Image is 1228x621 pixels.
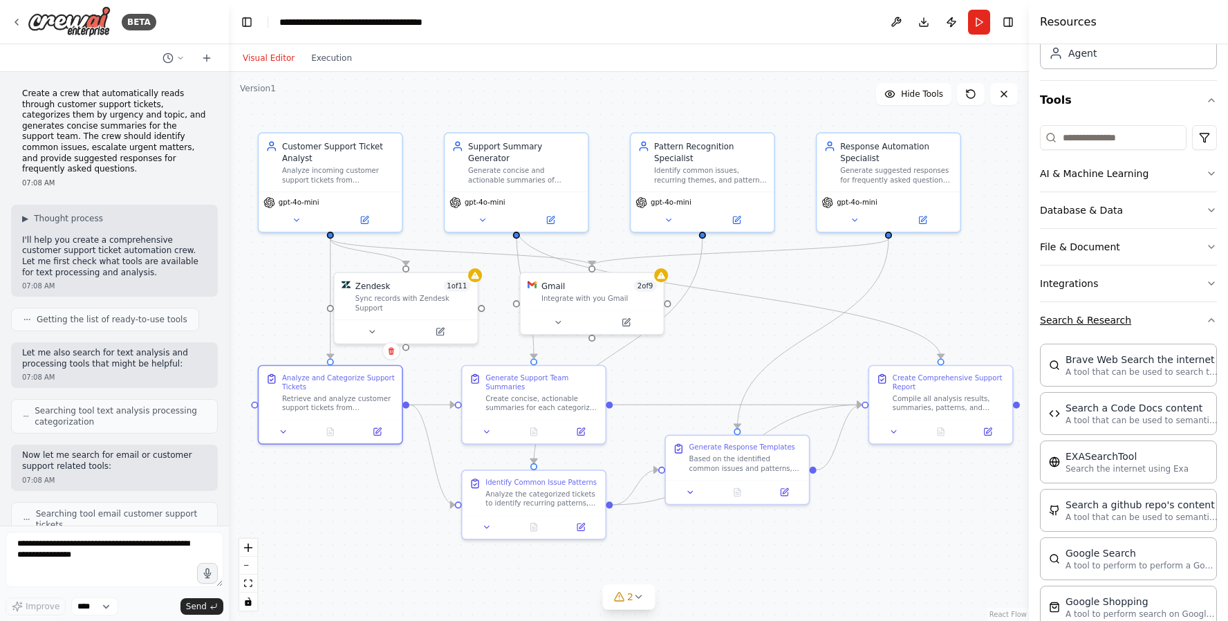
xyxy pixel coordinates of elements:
p: A tool to perform to perform a Google search with a search_query. [1066,560,1218,571]
g: Edge from cc68174e-c545-4142-8558-b6840a0ec783 to f1506513-2b50-417c-8295-cd942d9bd912 [817,399,862,476]
button: No output available [713,485,762,499]
g: Edge from 2536f478-a947-4f7a-b7a7-3037eaa8de20 to b90130a4-32d4-4ff1-8ca9-300fb4289faa [586,239,895,266]
button: Execution [303,50,360,66]
div: Gmail [541,280,565,292]
div: Pattern Recognition Specialist [654,140,767,164]
div: Generate Support Team Summaries [485,373,598,391]
div: Identify common issues, recurring themes, and patterns across customer support tickets from {time... [654,166,767,185]
div: Google Shopping [1066,595,1218,609]
div: Analyze and Categorize Support Tickets [282,373,395,391]
div: Support Summary Generator [468,140,581,164]
a: React Flow attribution [989,611,1027,618]
p: A tool that can be used to semantic search a query from a Code Docs content. [1066,415,1218,426]
button: No output available [306,425,355,438]
div: Search a Code Docs content [1066,401,1218,415]
div: Identify Common Issue Patterns [485,478,597,487]
button: Click to speak your automation idea [197,563,218,584]
div: Create concise, actionable summaries for each categorized ticket that support agents and managers... [485,394,598,413]
div: 07:08 AM [22,178,207,188]
button: toggle interactivity [239,593,257,611]
div: 07:08 AM [22,372,207,382]
g: Edge from 9bc8eed5-7661-4a4c-957e-959df8233700 to d8282be7-e6e8-4a1f-822a-b495304981c6 [409,399,455,411]
span: Searching tool text analysis processing categorization [35,405,206,427]
div: Zendesk [355,280,390,292]
span: gpt-4o-mini [279,198,319,207]
span: Getting the list of ready-to-use tools [37,314,187,325]
g: Edge from 596635a3-1257-4fdb-9b1f-dd8d34d0651c to f1506513-2b50-417c-8295-cd942d9bd912 [510,227,947,358]
div: Google Search [1066,546,1218,560]
div: Generate suggested responses for frequently asked questions and common support scenarios. Create ... [840,166,953,185]
button: AI & Machine Learning [1040,156,1217,192]
g: Edge from 2536f478-a947-4f7a-b7a7-3037eaa8de20 to cc68174e-c545-4142-8558-b6840a0ec783 [732,239,894,428]
button: ▶Thought process [22,213,103,224]
p: A tool to perform search on Google shopping with a search_query. [1066,609,1218,620]
div: Based on the identified common issues and patterns, create suggested response templates for frequ... [689,454,802,473]
button: Open in side panel [561,425,601,438]
g: Edge from cc4090e0-0878-40b5-82e1-ec52d7f4b3cf to c7dfb586-3fed-453a-b7b5-9a21c84064d4 [528,239,709,463]
button: Open in side panel [968,425,1008,438]
button: No output available [509,520,558,534]
button: File & Document [1040,229,1217,265]
span: Send [186,601,207,612]
p: A tool that can be used to search the internet with a search_query. [1066,367,1218,378]
g: Edge from c7dfb586-3fed-453a-b7b5-9a21c84064d4 to cc68174e-c545-4142-8558-b6840a0ec783 [613,464,658,510]
button: Tools [1040,81,1217,120]
button: Hide Tools [876,83,951,105]
p: Search the internet using Exa [1066,463,1189,474]
button: Open in side panel [890,213,956,227]
g: Edge from 00eedd85-bef7-484e-b250-0f45f08fa123 to 9bc8eed5-7661-4a4c-957e-959df8233700 [324,239,336,358]
button: zoom in [239,539,257,557]
button: Integrations [1040,266,1217,302]
span: gpt-4o-mini [837,198,877,207]
button: Send [180,598,223,615]
div: Response Automation Specialist [840,140,953,164]
button: Open in side panel [357,425,398,438]
span: gpt-4o-mini [651,198,691,207]
p: Let me also search for text analysis and processing tools that might be helpful: [22,348,207,369]
button: Open in side panel [517,213,583,227]
span: ▶ [22,213,28,224]
div: EXASearchTool [1066,449,1189,463]
span: 2 [627,590,633,604]
button: Open in side panel [704,213,770,227]
img: BraveSearchTool [1049,360,1060,371]
g: Edge from 00eedd85-bef7-484e-b250-0f45f08fa123 to b90130a4-32d4-4ff1-8ca9-300fb4289faa [324,239,597,266]
div: Pattern Recognition SpecialistIdentify common issues, recurring themes, and patterns across custo... [630,132,775,232]
button: No output available [509,425,558,438]
button: Open in side panel [407,325,473,339]
img: SerpApiGoogleShoppingTool [1049,602,1060,613]
div: BETA [122,14,156,30]
img: SerpApiGoogleSearchTool [1049,553,1060,564]
img: EXASearchTool [1049,456,1060,467]
img: CodeDocsSearchTool [1049,408,1060,419]
div: Generate Response TemplatesBased on the identified common issues and patterns, create suggested r... [664,435,810,506]
div: Analyze incoming customer support tickets from {ticket_source} and categorize them by urgency lev... [282,166,395,185]
img: Zendesk [342,280,351,289]
button: Switch to previous chat [157,50,190,66]
button: Hide right sidebar [998,12,1018,32]
g: Edge from 9bc8eed5-7661-4a4c-957e-959df8233700 to c7dfb586-3fed-453a-b7b5-9a21c84064d4 [409,399,455,510]
img: GithubSearchTool [1049,505,1060,516]
div: Generate Support Team SummariesCreate concise, actionable summaries for each categorized ticket t... [461,365,606,445]
p: I'll help you create a comprehensive customer support ticket automation crew. Let me first check ... [22,235,207,278]
nav: breadcrumb [279,15,435,29]
div: Retrieve and analyze customer support tickets from {ticket_source} for the period {time_period}. ... [282,394,395,413]
div: Create Comprehensive Support ReportCompile all analysis results, summaries, patterns, and respons... [868,365,1014,445]
div: Analyze the categorized tickets to identify recurring patterns, common issues, and trends that ap... [485,490,598,508]
p: A tool that can be used to semantic search a query from a github repo's content. This is not the ... [1066,512,1218,523]
div: Identify Common Issue PatternsAnalyze the categorized tickets to identify recurring patterns, com... [461,470,606,540]
h4: Resources [1040,14,1097,30]
button: Improve [6,597,66,615]
div: Response Automation SpecialistGenerate suggested responses for frequently asked questions and com... [816,132,961,232]
span: Number of enabled actions [634,280,657,292]
g: Edge from d8282be7-e6e8-4a1f-822a-b495304981c6 to f1506513-2b50-417c-8295-cd942d9bd912 [613,399,862,411]
div: React Flow controls [239,539,257,611]
span: Searching tool email customer support tickets [36,508,206,530]
button: 2 [602,584,655,610]
p: Now let me search for email or customer support related tools: [22,450,207,472]
button: Delete node [382,342,400,360]
img: Gmail [528,280,537,289]
div: 07:08 AM [22,475,207,485]
div: Integrate with you Gmail [541,294,656,303]
button: Database & Data [1040,192,1217,228]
